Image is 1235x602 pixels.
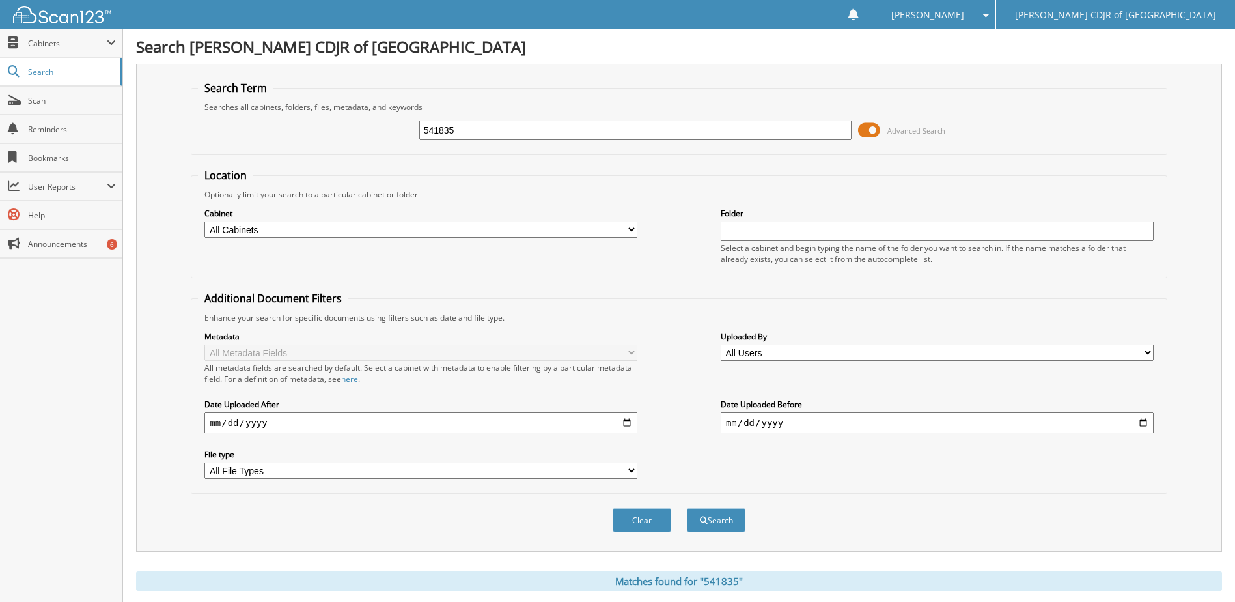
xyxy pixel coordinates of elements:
div: All metadata fields are searched by default. Select a cabinet with metadata to enable filtering b... [204,362,637,384]
label: Folder [721,208,1154,219]
input: end [721,412,1154,433]
div: Matches found for "541835" [136,571,1222,591]
span: Help [28,210,116,221]
legend: Additional Document Filters [198,291,348,306]
span: Scan [28,95,116,106]
span: Announcements [28,238,116,250]
div: Optionally limit your search to a particular cabinet or folder [198,189,1159,200]
div: Select a cabinet and begin typing the name of the folder you want to search in. If the name match... [721,242,1154,265]
a: here [341,373,358,384]
div: Searches all cabinets, folders, files, metadata, and keywords [198,102,1159,113]
button: Clear [613,508,671,532]
img: scan123-logo-white.svg [13,6,111,23]
span: Reminders [28,124,116,135]
div: 6 [107,239,117,250]
legend: Search Term [198,81,273,95]
button: Search [687,508,745,532]
label: File type [204,449,637,460]
span: Bookmarks [28,152,116,164]
label: Uploaded By [721,331,1154,342]
span: [PERSON_NAME] CDJR of [GEOGRAPHIC_DATA] [1015,11,1216,19]
span: Cabinets [28,38,107,49]
label: Date Uploaded After [204,399,637,410]
div: Enhance your search for specific documents using filters such as date and file type. [198,312,1159,323]
span: User Reports [28,181,107,192]
label: Metadata [204,331,637,342]
label: Cabinet [204,208,637,219]
span: Search [28,66,114,78]
h1: Search [PERSON_NAME] CDJR of [GEOGRAPHIC_DATA] [136,36,1222,57]
legend: Location [198,168,253,182]
span: Advanced Search [887,126,945,136]
label: Date Uploaded Before [721,399,1154,410]
input: start [204,412,637,433]
span: [PERSON_NAME] [891,11,964,19]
